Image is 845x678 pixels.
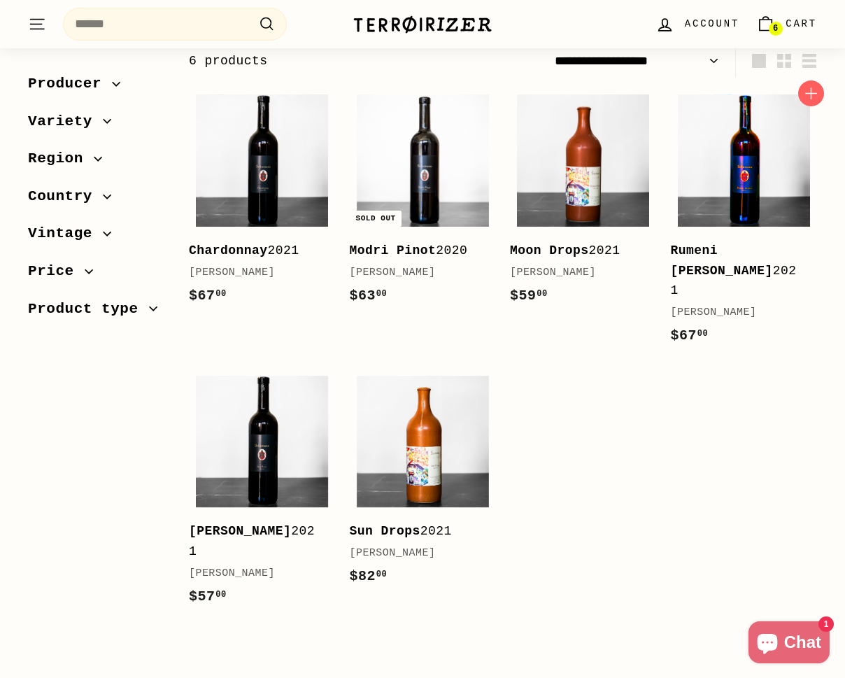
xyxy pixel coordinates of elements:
div: 6 products [189,51,503,71]
span: $67 [189,288,227,304]
sup: 00 [376,289,387,299]
sup: 00 [537,289,547,299]
button: Region [28,143,166,181]
sup: 00 [215,590,226,600]
div: Sold out [350,211,402,227]
span: $63 [350,288,388,304]
b: [PERSON_NAME] [189,524,291,538]
sup: 00 [376,570,387,579]
a: Cart [748,3,825,45]
a: Account [647,3,748,45]
a: Rumeni [PERSON_NAME]2021[PERSON_NAME] [671,87,818,361]
a: Chardonnay2021[PERSON_NAME] [189,87,336,321]
div: [PERSON_NAME] [189,565,322,582]
button: Variety [28,106,166,144]
span: $59 [510,288,548,304]
span: Cart [786,16,817,31]
span: Product type [28,297,149,321]
span: Account [685,16,739,31]
span: $57 [189,588,227,605]
div: 2020 [350,241,483,261]
a: [PERSON_NAME]2021[PERSON_NAME] [189,368,336,622]
button: Product type [28,294,166,332]
b: Moon Drops [510,243,589,257]
span: $67 [671,327,709,344]
div: 2021 [350,521,483,542]
b: Chardonnay [189,243,268,257]
div: 2021 [671,241,804,301]
div: [PERSON_NAME] [510,264,643,281]
span: Variety [28,110,103,134]
button: Vintage [28,218,166,256]
span: Region [28,147,94,171]
a: Sun Drops2021[PERSON_NAME] [350,368,497,602]
b: Rumeni [PERSON_NAME] [671,243,773,278]
div: 2021 [189,521,322,562]
sup: 00 [697,329,708,339]
button: Price [28,256,166,294]
div: [PERSON_NAME] [350,545,483,562]
div: [PERSON_NAME] [671,304,804,321]
a: Sold out Modri Pinot2020[PERSON_NAME] [350,87,497,321]
button: Producer [28,69,166,106]
div: [PERSON_NAME] [350,264,483,281]
div: [PERSON_NAME] [189,264,322,281]
span: Producer [28,72,112,96]
b: Modri Pinot [350,243,436,257]
span: Country [28,185,103,209]
span: 6 [773,24,778,34]
sup: 00 [215,289,226,299]
div: 2021 [510,241,643,261]
span: Vintage [28,222,103,246]
b: Sun Drops [350,524,420,538]
div: 2021 [189,241,322,261]
a: Moon Drops2021[PERSON_NAME] [510,87,657,321]
span: $82 [350,568,388,584]
span: Price [28,260,85,283]
button: Country [28,181,166,219]
inbox-online-store-chat: Shopify online store chat [744,621,834,667]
